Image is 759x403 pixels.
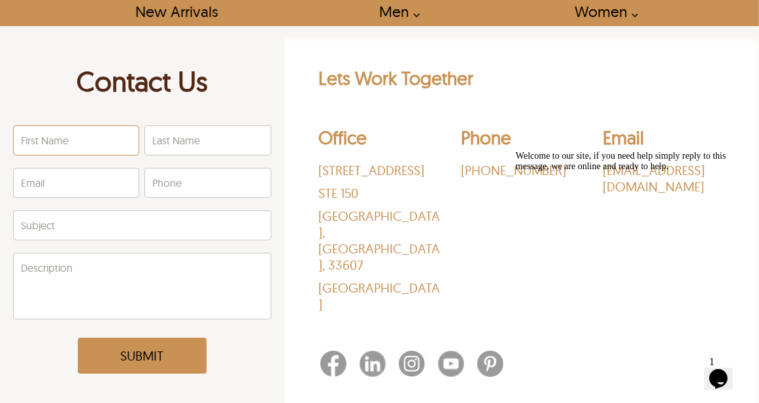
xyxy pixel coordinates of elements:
[318,126,440,155] h2: Office
[318,185,440,201] p: STE 150
[360,351,399,380] a: Linkedin
[320,351,346,377] img: Facebook
[477,351,516,380] a: Pinterest
[603,126,724,155] h2: Email
[318,208,440,273] p: [GEOGRAPHIC_DATA] , [GEOGRAPHIC_DATA] , 33607
[318,162,440,178] p: [STREET_ADDRESS]
[461,126,582,155] h2: Phone
[78,338,207,374] button: Submit
[13,64,271,105] h1: Contact Us
[438,351,477,380] a: Youtube
[438,351,464,377] img: Youtube
[461,162,582,178] a: ‪[PHONE_NUMBER]‬
[5,5,216,25] span: Welcome to our site, if you need help simply reply to this message, we are online and ready to help.
[399,351,425,377] img: Instagram
[704,351,746,390] iframe: chat widget
[318,67,724,96] h2: Lets Work Together
[320,351,360,380] a: Facebook
[318,280,440,312] p: [GEOGRAPHIC_DATA]
[511,146,746,344] iframe: chat widget
[477,351,503,377] img: Pinterest
[5,5,241,26] div: Welcome to our site, if you need help simply reply to this message, we are online and ready to help.
[360,351,386,377] img: Linkedin
[399,351,438,380] a: Instagram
